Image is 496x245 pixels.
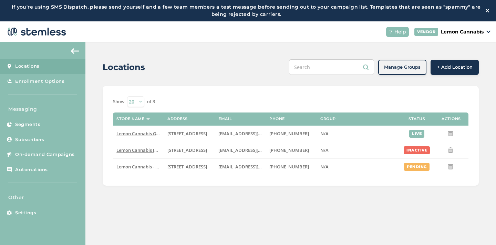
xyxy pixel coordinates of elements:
img: icon-close-white-1ed751a3.svg [486,9,489,12]
span: [PHONE_NUMBER] [269,147,309,153]
iframe: Chat Widget [462,212,496,245]
label: (908) 566-7957 [269,147,313,153]
label: Phone [269,117,285,121]
span: [STREET_ADDRESS] [167,130,207,137]
label: Lemon Cannabis - Master List [116,164,161,170]
label: hello@lemoncannabis.com [218,131,262,137]
label: N/A [320,131,396,137]
label: If you're using SMS Dispatch, please send yourself and a few team members a test message before s... [7,3,486,18]
img: icon-sort-1e1d7615.svg [146,118,150,120]
span: On-demand Campaigns [15,151,75,158]
span: [PHONE_NUMBER] [269,164,309,170]
img: icon-arrow-back-accent-c549486e.svg [71,48,79,54]
span: Manage Groups [384,64,421,71]
span: [STREET_ADDRESS] [167,164,207,170]
h2: Locations [103,61,145,73]
label: (908) 566-7957 [269,131,313,137]
img: logo-dark-0685b13c.svg [6,25,66,39]
button: + Add Location [431,60,479,75]
span: Segments [15,121,40,128]
span: [PHONE_NUMBER] [269,130,309,137]
span: Subscribers [15,136,44,143]
label: hello@lemoncannabis.com [218,147,262,153]
img: icon-help-white-03924b79.svg [389,30,393,34]
span: + Add Location [437,64,473,71]
span: Lemon Cannabis - Master List [116,164,179,170]
th: Actions [434,112,468,126]
span: Help [394,28,406,36]
label: of 3 [147,98,155,105]
label: Lemon Cannabis Glenpool [116,131,161,137]
label: 12152 South Waco Avenue [167,164,211,170]
button: Manage Groups [378,60,426,75]
label: Status [409,117,425,121]
label: Show [113,98,124,105]
label: N/A [320,147,396,153]
span: Automations [15,166,48,173]
div: VENDOR [414,28,438,36]
span: [EMAIL_ADDRESS][DOMAIN_NAME] [218,130,293,137]
label: Lemon Cannabis Jenks [116,147,161,153]
span: [STREET_ADDRESS] [167,147,207,153]
span: [EMAIL_ADDRESS][DOMAIN_NAME] [218,147,293,153]
div: live [409,130,424,138]
span: Lemon Cannabis [PERSON_NAME] [116,147,188,153]
span: Settings [15,209,36,216]
div: inactive [404,146,430,154]
label: Store name [116,117,144,121]
label: Group [320,117,336,121]
span: [EMAIL_ADDRESS][DOMAIN_NAME] [218,164,293,170]
label: hello@lemoncannabis.com [218,164,262,170]
label: 629 Amherst Drive Northeast [167,147,211,153]
img: icon_down-arrow-small-66adaf34.svg [486,30,490,33]
p: Lemon Cannabis [441,28,484,36]
span: Lemon Cannabis Glenpool [116,130,172,137]
input: Search [289,59,374,75]
label: Address [167,117,188,121]
div: pending [404,163,430,171]
label: 12152 South Waco Avenue [167,131,211,137]
label: Email [218,117,232,121]
span: Enrollment Options [15,78,64,85]
label: N/A [320,164,396,170]
label: (908) 566-7957 [269,164,313,170]
span: Locations [15,63,40,70]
